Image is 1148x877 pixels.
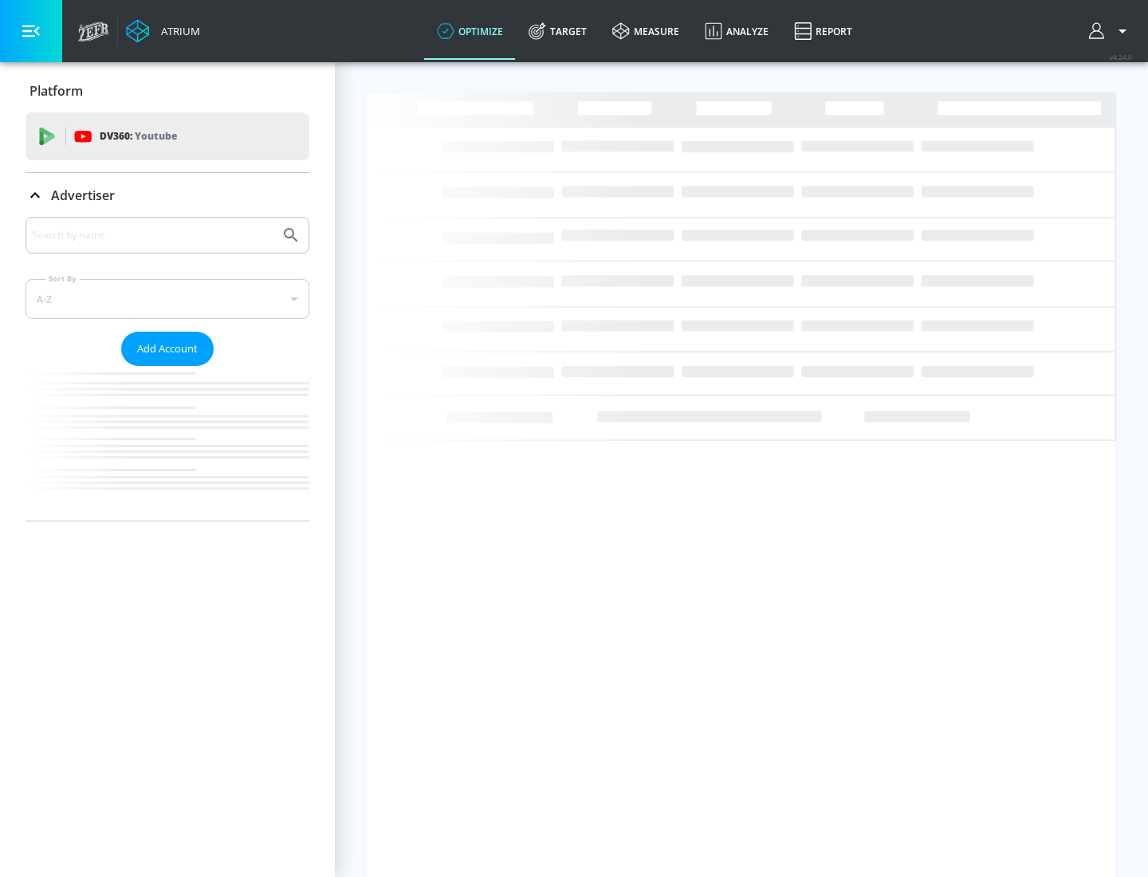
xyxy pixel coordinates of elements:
[26,366,309,521] nav: list of Advertiser
[135,128,177,144] p: Youtube
[600,2,692,60] a: measure
[424,2,516,60] a: optimize
[100,128,177,145] p: DV360:
[45,273,80,284] label: Sort By
[516,2,600,60] a: Target
[32,225,273,246] input: Search by name
[26,69,309,113] div: Platform
[29,82,83,100] p: Platform
[121,332,214,366] button: Add Account
[26,217,309,521] div: Advertiser
[51,187,115,204] p: Advertiser
[692,2,781,60] a: Analyze
[26,279,309,319] div: A-Z
[26,173,309,218] div: Advertiser
[26,112,309,160] div: DV360: Youtube
[1110,53,1132,61] span: v 4.24.0
[137,340,198,358] span: Add Account
[126,19,200,43] a: Atrium
[781,2,865,60] a: Report
[155,24,200,38] div: Atrium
